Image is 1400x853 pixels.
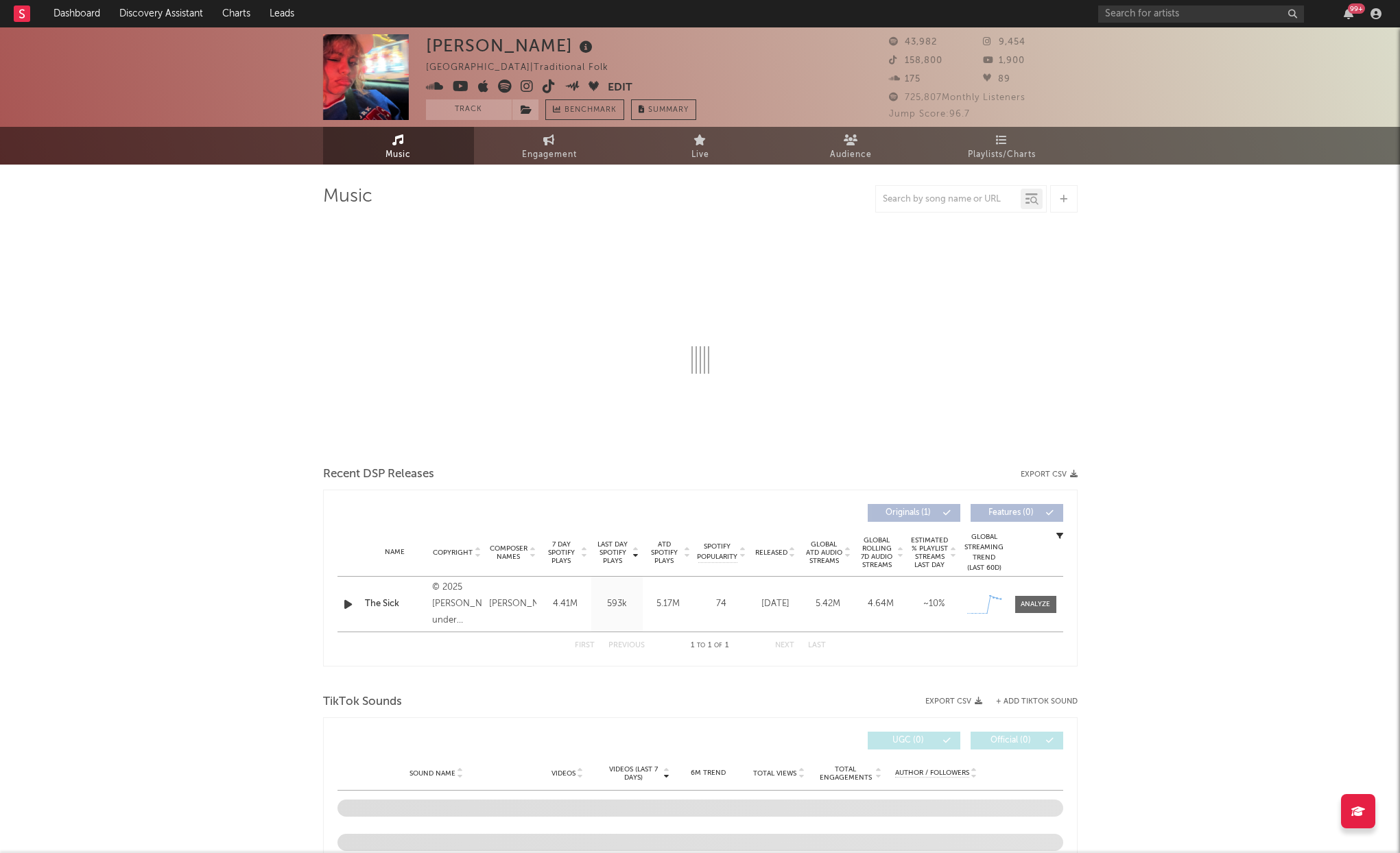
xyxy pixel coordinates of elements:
input: Search for artists [1098,5,1304,23]
span: Released [755,549,787,557]
span: Total Views [753,769,796,778]
div: ~ 10 % [911,597,957,611]
span: Live [691,147,709,163]
button: Originals(1) [868,504,960,522]
span: Summary [648,106,689,114]
div: [PERSON_NAME] [489,596,536,612]
button: UGC(0) [868,732,960,749]
span: 175 [889,75,921,84]
button: 99+ [1344,8,1353,19]
a: Engagement [474,127,625,165]
span: Last Day Spotify Plays [595,540,631,565]
span: Benchmark [565,102,617,119]
span: Engagement [522,147,577,163]
span: 725,807 Monthly Listeners [889,93,1025,102]
span: Global ATD Audio Streams [805,540,843,565]
span: 7 Day Spotify Plays [543,540,580,565]
span: Recent DSP Releases [323,466,434,483]
button: Export CSV [1021,470,1078,479]
div: 1 1 1 [672,638,748,654]
span: Playlists/Charts [968,147,1036,163]
span: Copyright [433,549,473,557]
div: 74 [698,597,746,611]
input: Search by song name or URL [876,194,1021,205]
button: Next [775,642,794,649]
div: [GEOGRAPHIC_DATA] | Traditional Folk [426,60,624,76]
button: Last [808,642,826,649]
span: of [714,642,722,649]
button: Summary [631,99,696,120]
button: Previous [608,642,645,649]
a: Music [323,127,474,165]
span: Audience [830,147,872,163]
div: 593k [595,597,639,611]
a: Audience [776,127,927,165]
button: Track [426,99,512,120]
span: Features ( 0 ) [980,509,1043,517]
button: First [575,642,595,649]
div: 4.64M [858,597,904,611]
button: Official(0) [971,732,1063,749]
button: + Add TikTok Sound [996,698,1078,706]
a: Benchmark [545,99,624,120]
a: Playlists/Charts [927,127,1078,165]
span: 89 [983,75,1010,84]
span: Global Rolling 7D Audio Streams [858,536,896,569]
div: 4.41M [543,597,588,611]
span: Music [385,147,411,163]
span: Author / Followers [895,769,969,778]
span: Originals ( 1 ) [877,509,940,517]
span: 1,900 [983,56,1025,65]
span: 43,982 [889,38,937,47]
span: Estimated % Playlist Streams Last Day [911,536,949,569]
span: 9,454 [983,38,1025,47]
span: Videos (last 7 days) [606,765,661,782]
div: 6M Trend [676,768,740,778]
span: UGC ( 0 ) [877,736,940,745]
button: Features(0) [971,504,1063,522]
span: Composer Names [489,544,528,561]
div: Global Streaming Trend (Last 60D) [964,532,1005,573]
a: The Sick [365,597,425,611]
span: Jump Score: 96.7 [889,110,970,119]
span: Official ( 0 ) [980,736,1043,745]
button: Export CSV [925,697,982,706]
div: [DATE] [752,597,798,611]
span: Total Engagements [818,765,873,782]
button: + Add TikTok Sound [982,698,1078,706]
div: [PERSON_NAME] [426,34,596,57]
div: Name [365,547,425,557]
span: Sound Name [410,769,455,778]
button: Edit [608,80,632,97]
div: 99 + [1348,3,1365,14]
span: TikTok Sounds [323,694,402,710]
div: 5.17M [646,597,691,611]
span: 158,800 [889,56,942,65]
div: 5.42M [805,597,851,611]
a: Live [625,127,776,165]
div: © 2025 [PERSON_NAME] under exclusive license to Atlantic Music Group LLC [432,579,482,629]
span: Videos [551,769,576,778]
span: Spotify Popularity [697,542,737,562]
span: ATD Spotify Plays [646,540,683,565]
span: to [697,642,705,649]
